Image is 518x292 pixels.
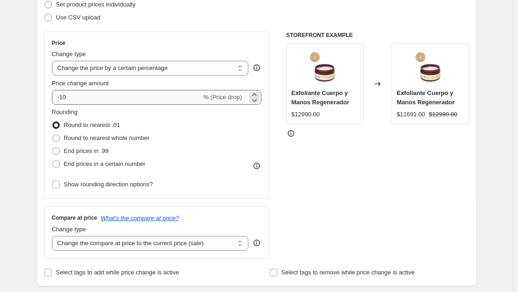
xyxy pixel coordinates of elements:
[64,121,120,128] span: Round to nearest .01
[429,110,457,119] strike: $12990.00
[252,63,261,72] div: help
[306,49,343,86] img: postinstaproductoingredientes_32_80x.png
[291,110,320,119] div: $12990.00
[291,89,349,106] span: Exfoliante Cuerpo y Manos Regenerador
[101,215,179,222] button: What's the compare at price?
[64,181,153,188] span: Show rounding direction options?
[56,1,136,8] span: Set product prices individually
[52,51,86,57] span: Change type
[52,39,65,47] h3: Price
[203,94,242,101] span: % (Price drop)
[281,269,415,276] span: Select tags to remove while price change is active
[286,32,469,39] h6: STOREFRONT EXAMPLE
[52,214,97,222] h3: Compare at price
[64,134,150,141] span: Round to nearest whole number
[252,238,261,248] div: help
[56,14,101,21] span: Use CSV upload
[64,160,145,167] span: End prices in a certain number
[52,80,109,87] span: Price change amount
[56,269,179,276] span: Select tags to add while price change is active
[52,226,86,233] span: Change type
[52,108,78,115] span: Rounding
[397,110,425,119] div: $11691.00
[52,90,202,105] input: -15
[397,89,455,106] span: Exfoliante Cuerpo y Manos Regenerador
[412,49,449,86] img: postinstaproductoingredientes_32_80x.png
[64,147,109,154] span: End prices in .99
